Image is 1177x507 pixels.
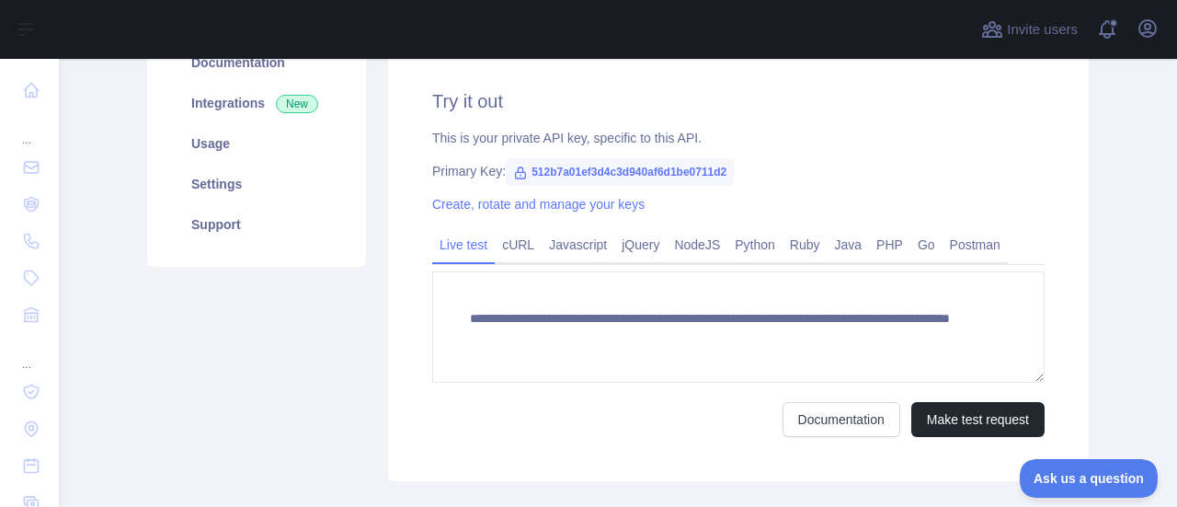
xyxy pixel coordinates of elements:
[542,230,614,259] a: Javascript
[869,230,910,259] a: PHP
[169,42,344,83] a: Documentation
[614,230,667,259] a: jQuery
[977,15,1081,44] button: Invite users
[667,230,727,259] a: NodeJS
[911,402,1045,437] button: Make test request
[506,158,734,186] span: 512b7a01ef3d4c3d940af6d1be0711d2
[783,402,900,437] a: Documentation
[432,129,1045,147] div: This is your private API key, specific to this API.
[1007,19,1078,40] span: Invite users
[169,83,344,123] a: Integrations New
[15,110,44,147] div: ...
[276,95,318,113] span: New
[943,230,1008,259] a: Postman
[1020,459,1159,498] iframe: Toggle Customer Support
[15,335,44,372] div: ...
[783,230,828,259] a: Ruby
[495,230,542,259] a: cURL
[432,197,645,212] a: Create, rotate and manage your keys
[828,230,870,259] a: Java
[169,164,344,204] a: Settings
[432,162,1045,180] div: Primary Key:
[169,123,344,164] a: Usage
[910,230,943,259] a: Go
[169,204,344,245] a: Support
[727,230,783,259] a: Python
[432,88,1045,114] h2: Try it out
[432,230,495,259] a: Live test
